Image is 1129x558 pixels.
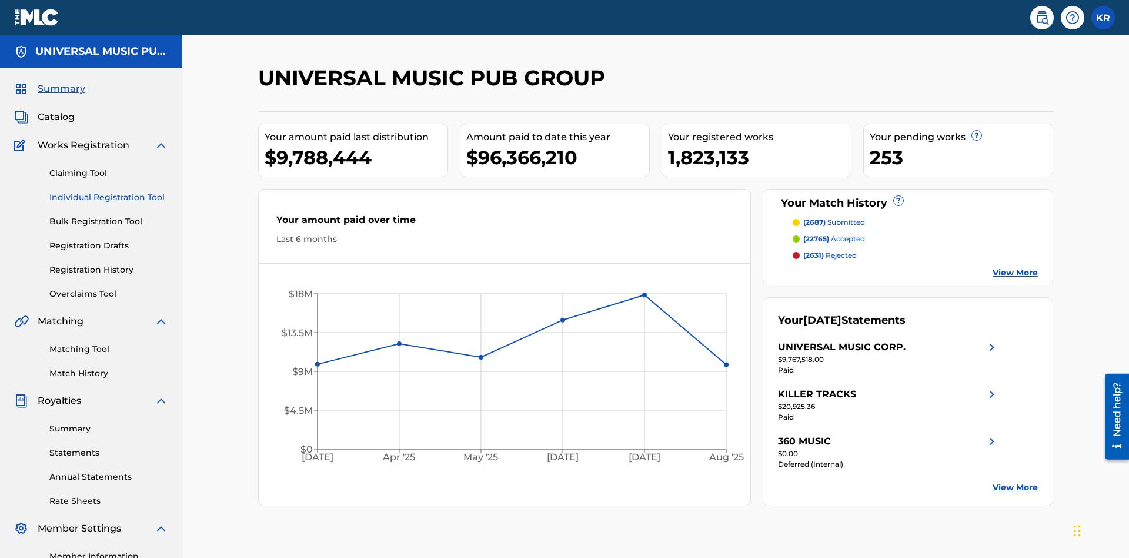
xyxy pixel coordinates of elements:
[49,264,168,276] a: Registration History
[49,495,168,507] a: Rate Sheets
[803,251,824,260] span: (2631)
[154,522,168,536] img: expand
[466,130,649,144] div: Amount paid to date this year
[1030,6,1054,29] a: Public Search
[14,394,28,408] img: Royalties
[778,340,999,376] a: UNIVERSAL MUSIC CORP.right chevron icon$9,767,518.00Paid
[870,130,1053,144] div: Your pending works
[793,250,1038,261] a: (2631) rejected
[14,110,28,124] img: Catalog
[49,215,168,228] a: Bulk Registration Tool
[985,434,999,449] img: right chevron icon
[265,130,447,144] div: Your amount paid last distribution
[547,452,579,463] tspan: [DATE]
[778,412,999,423] div: Paid
[1091,6,1115,29] div: User Menu
[1070,501,1129,558] iframe: Chat Widget
[14,522,28,536] img: Member Settings
[14,314,29,328] img: Matching
[276,233,733,245] div: Last 6 months
[1074,513,1081,549] div: Drag
[14,110,75,124] a: CatalogCatalog
[778,449,999,459] div: $0.00
[154,314,168,328] img: expand
[668,144,851,171] div: 1,823,133
[292,366,313,377] tspan: $9M
[154,394,168,408] img: expand
[803,234,865,244] p: accepted
[276,213,733,233] div: Your amount paid over time
[49,167,168,180] a: Claiming Tool
[894,196,903,205] span: ?
[778,354,999,365] div: $9,767,518.00
[464,452,499,463] tspan: May '25
[709,452,744,463] tspan: Aug '25
[282,327,313,338] tspan: $13.5M
[14,82,85,96] a: SummarySummary
[49,367,168,380] a: Match History
[778,365,999,376] div: Paid
[284,405,313,416] tspan: $4.5M
[1035,11,1049,25] img: search
[778,434,999,470] a: 360 MUSICright chevron icon$0.00Deferred (Internal)
[803,234,829,243] span: (22765)
[993,481,1038,494] a: View More
[1065,11,1080,25] img: help
[49,423,168,435] a: Summary
[668,130,851,144] div: Your registered works
[14,138,29,152] img: Works Registration
[870,144,1053,171] div: 253
[972,131,981,140] span: ?
[993,267,1038,279] a: View More
[778,459,999,470] div: Deferred (Internal)
[14,45,28,59] img: Accounts
[49,447,168,459] a: Statements
[289,288,313,300] tspan: $18M
[49,240,168,252] a: Registration Drafts
[793,217,1038,228] a: (2687) submitted
[803,314,841,327] span: [DATE]
[38,522,121,536] span: Member Settings
[49,343,168,356] a: Matching Tool
[629,452,661,463] tspan: [DATE]
[38,82,85,96] span: Summary
[803,250,857,261] p: rejected
[154,138,168,152] img: expand
[778,434,831,449] div: 360 MUSIC
[300,444,313,455] tspan: $0
[14,82,28,96] img: Summary
[803,218,826,227] span: (2687)
[466,144,649,171] div: $96,366,210
[803,217,865,228] p: submitted
[49,471,168,483] a: Annual Statements
[1061,6,1084,29] div: Help
[778,195,1038,211] div: Your Match History
[49,288,168,300] a: Overclaims Tool
[778,313,906,328] div: Your Statements
[778,387,856,401] div: KILLER TRACKS
[383,452,416,463] tspan: Apr '25
[35,45,168,58] h5: UNIVERSAL MUSIC PUB GROUP
[1096,369,1129,466] iframe: Resource Center
[778,387,999,423] a: KILLER TRACKSright chevron icon$20,925.36Paid
[985,387,999,401] img: right chevron icon
[265,144,447,171] div: $9,788,444
[793,234,1038,244] a: (22765) accepted
[38,394,81,408] span: Royalties
[38,138,129,152] span: Works Registration
[14,9,59,26] img: MLC Logo
[258,65,611,91] h2: UNIVERSAL MUSIC PUB GROUP
[778,340,906,354] div: UNIVERSAL MUSIC CORP.
[38,314,83,328] span: Matching
[302,452,333,463] tspan: [DATE]
[49,191,168,204] a: Individual Registration Tool
[38,110,75,124] span: Catalog
[778,401,999,412] div: $20,925.36
[985,340,999,354] img: right chevron icon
